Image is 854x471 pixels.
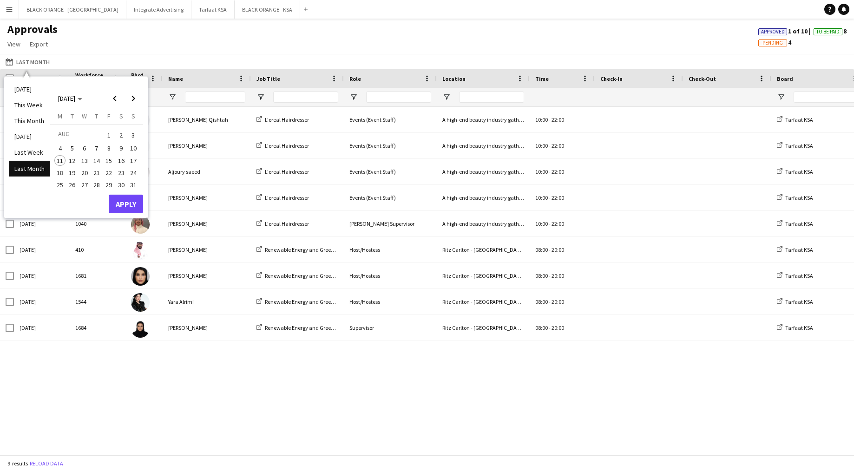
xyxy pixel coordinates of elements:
span: Role [349,75,361,82]
span: - [549,194,551,201]
span: Tarfaat KSA [785,168,813,175]
span: Name [168,75,183,82]
div: Supervisor [344,315,437,340]
img: Malak Alshehri [131,267,150,286]
span: Check-In [600,75,623,82]
span: T [71,112,74,120]
span: - [549,324,551,331]
span: L'oreal Hairdresser [265,194,309,201]
td: AUG [54,128,103,142]
div: Aljoury saeed [163,159,251,184]
a: Tarfaat KSA [777,298,813,305]
span: Renewable Energy and Green Hydrogen Export Workshop [265,272,397,279]
a: L'oreal Hairdresser [256,220,309,227]
a: Tarfaat KSA [777,194,813,201]
span: W [82,112,87,120]
button: 21-08-2025 [91,167,103,179]
button: Open Filter Menu [777,93,785,101]
span: - [549,142,551,149]
span: 8 [103,143,114,154]
span: 10:00 [535,220,548,227]
img: Yara Alrimi [131,293,150,312]
div: [PERSON_NAME] [163,315,251,340]
span: 08:00 [535,324,548,331]
span: - [549,168,551,175]
button: BLACK ORANGE - KSA [235,0,300,19]
button: Reload data [28,458,65,469]
img: Monzer Osman [131,241,150,260]
img: Bader Alqahtani [131,215,150,234]
div: 1684 [70,315,125,340]
button: Apply [109,195,143,213]
button: 31-08-2025 [127,179,139,191]
button: Previous month [105,89,124,108]
li: [DATE] [9,129,50,144]
div: [PERSON_NAME] Supervisor [344,211,437,236]
span: 11 [54,155,66,166]
span: 10:00 [535,116,548,123]
button: Open Filter Menu [256,93,265,101]
a: View [4,38,24,50]
div: [DATE] [14,237,70,262]
div: Yara Alrimi [163,289,251,314]
div: [PERSON_NAME] [163,185,251,210]
span: 20:00 [552,298,564,305]
button: 05-08-2025 [66,142,78,154]
span: 08:00 [535,246,548,253]
span: Check-Out [689,75,716,82]
span: 2 [116,129,127,142]
span: 5 [67,143,78,154]
div: Host/Hostess [344,289,437,314]
span: 7 [91,143,102,154]
span: 28 [91,179,102,190]
div: A high-end beauty industry gathering [437,133,530,158]
span: Tarfaat KSA [785,142,813,149]
span: Tarfaat KSA [785,324,813,331]
span: 20:00 [552,324,564,331]
span: 10:00 [535,142,548,149]
span: Tarfaat KSA [785,220,813,227]
button: 01-08-2025 [103,128,115,142]
span: L'oreal Hairdresser [265,116,309,123]
span: Export [30,40,48,48]
button: 04-08-2025 [54,142,66,154]
span: Photo [131,72,146,85]
span: 10:00 [535,194,548,201]
span: 6 [79,143,90,154]
span: Tarfaat KSA [785,298,813,305]
button: 16-08-2025 [115,155,127,167]
div: Ritz Carlton - [GEOGRAPHIC_DATA] [437,237,530,262]
button: 29-08-2025 [103,179,115,191]
span: 16 [116,155,127,166]
a: Tarfaat KSA [777,272,813,279]
button: Open Filter Menu [349,93,358,101]
a: Tarfaat KSA [777,324,813,331]
span: 8 [814,27,847,35]
span: Date [20,75,33,82]
a: Tarfaat KSA [777,168,813,175]
div: A high-end beauty industry gathering [437,159,530,184]
button: BLACK ORANGE - [GEOGRAPHIC_DATA] [19,0,126,19]
span: F [107,112,111,120]
div: [PERSON_NAME] [163,237,251,262]
button: 13-08-2025 [79,155,91,167]
a: Renewable Energy and Green Hydrogen Export Workshop [256,272,397,279]
button: Tarfaat KSA [191,0,235,19]
span: 14 [91,155,102,166]
button: 09-08-2025 [115,142,127,154]
span: Tarfaat KSA [785,194,813,201]
button: 12-08-2025 [66,155,78,167]
div: Events (Event Staff) [344,107,437,132]
span: - [549,116,551,123]
span: 30 [116,179,127,190]
span: Renewable Energy and Green Hydrogen Export Workshop [265,246,397,253]
a: Export [26,38,52,50]
span: 24 [128,167,139,178]
span: Tarfaat KSA [785,272,813,279]
button: 14-08-2025 [91,155,103,167]
button: 10-08-2025 [127,142,139,154]
a: Tarfaat KSA [777,116,813,123]
button: 15-08-2025 [103,155,115,167]
div: 410 [70,237,125,262]
span: T [95,112,98,120]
